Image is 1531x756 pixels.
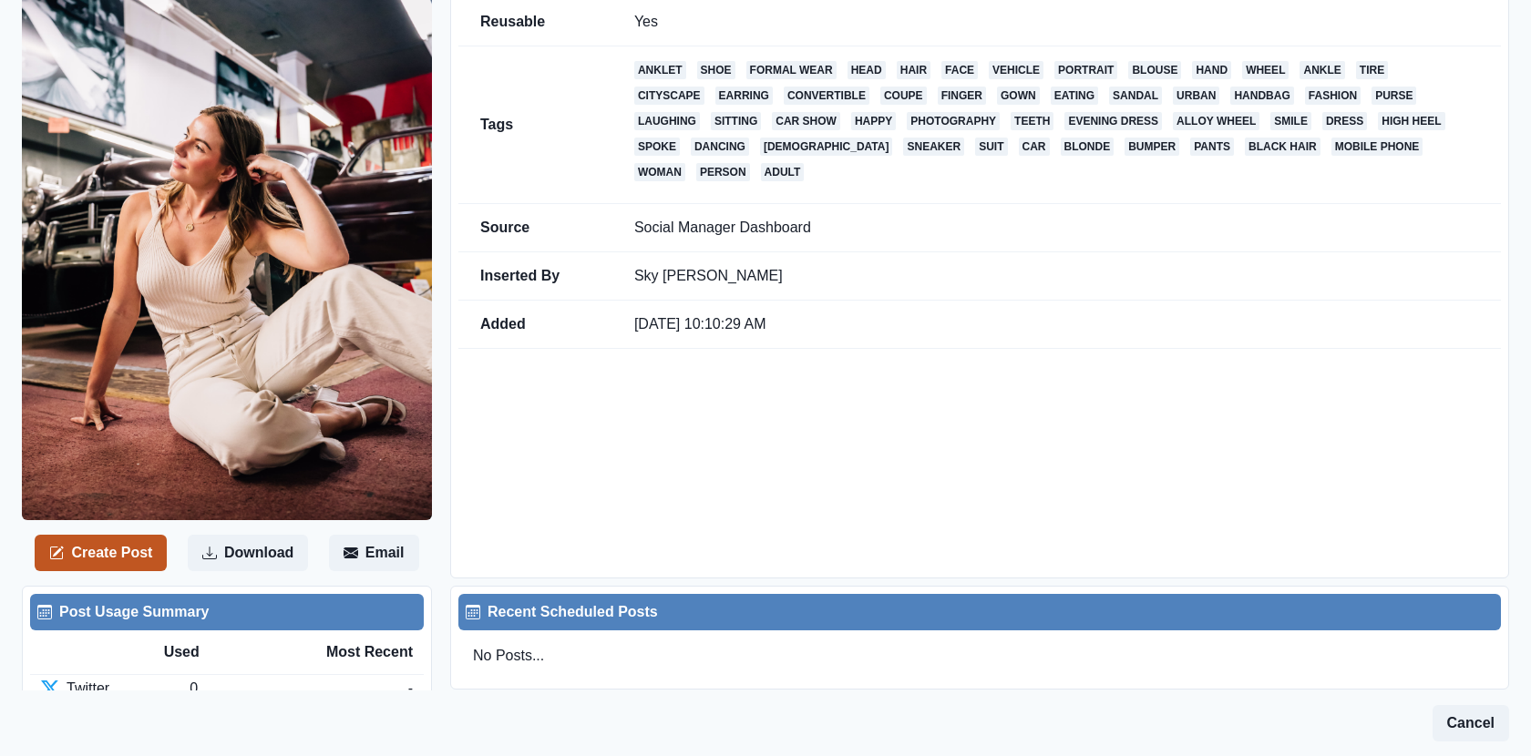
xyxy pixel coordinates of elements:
[784,87,869,105] a: convertible
[634,163,685,181] a: woman
[903,138,964,156] a: sneaker
[634,61,686,79] a: anklet
[997,87,1040,105] a: gown
[1051,87,1098,105] a: eating
[458,204,612,252] td: Source
[634,87,704,105] a: cityscape
[1270,112,1311,130] a: smile
[1245,138,1320,156] a: black hair
[634,138,680,156] a: spoke
[41,678,190,700] div: Twitter
[1173,87,1219,105] a: urban
[1372,87,1416,105] a: purse
[612,301,1501,349] td: [DATE] 10:10:29 AM
[1019,138,1050,156] a: car
[634,112,700,130] a: laughing
[458,630,1501,681] div: No Posts...
[37,601,416,623] div: Post Usage Summary
[851,112,896,130] a: happy
[1230,87,1293,105] a: handbag
[1305,87,1361,105] a: fashion
[941,61,978,79] a: face
[634,219,1479,237] p: Social Manager Dashboard
[761,163,805,181] a: adult
[458,252,612,301] td: Inserted By
[907,112,1000,130] a: photography
[35,535,167,571] button: Create Post
[466,601,1494,623] div: Recent Scheduled Posts
[1128,61,1181,79] a: blouse
[164,641,289,663] div: Used
[697,61,735,79] a: shoe
[458,46,612,204] td: Tags
[1173,112,1259,130] a: alloy wheel
[1125,138,1179,156] a: bumper
[1190,138,1234,156] a: pants
[1242,61,1289,79] a: wheel
[1356,61,1388,79] a: tire
[634,268,783,283] a: Sky [PERSON_NAME]
[458,301,612,349] td: Added
[880,87,927,105] a: coupe
[848,61,886,79] a: head
[691,138,749,156] a: dancing
[1300,61,1344,79] a: ankle
[746,61,837,79] a: formal wear
[760,138,893,156] a: [DEMOGRAPHIC_DATA]
[188,535,308,571] button: Download
[1064,112,1162,130] a: evening dress
[190,678,407,700] div: 0
[408,678,413,700] div: -
[1054,61,1117,79] a: portrait
[329,535,419,571] button: Email
[1378,112,1444,130] a: high heel
[1011,112,1053,130] a: teeth
[711,112,761,130] a: sitting
[288,641,413,663] div: Most Recent
[1109,87,1162,105] a: sandal
[1322,112,1367,130] a: dress
[938,87,986,105] a: finger
[975,138,1007,156] a: suit
[897,61,930,79] a: hair
[989,61,1043,79] a: vehicle
[772,112,840,130] a: car show
[1433,705,1509,741] button: Cancel
[696,163,750,181] a: person
[1061,138,1115,156] a: blonde
[715,87,773,105] a: earring
[1331,138,1423,156] a: mobile phone
[1192,61,1231,79] a: hand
